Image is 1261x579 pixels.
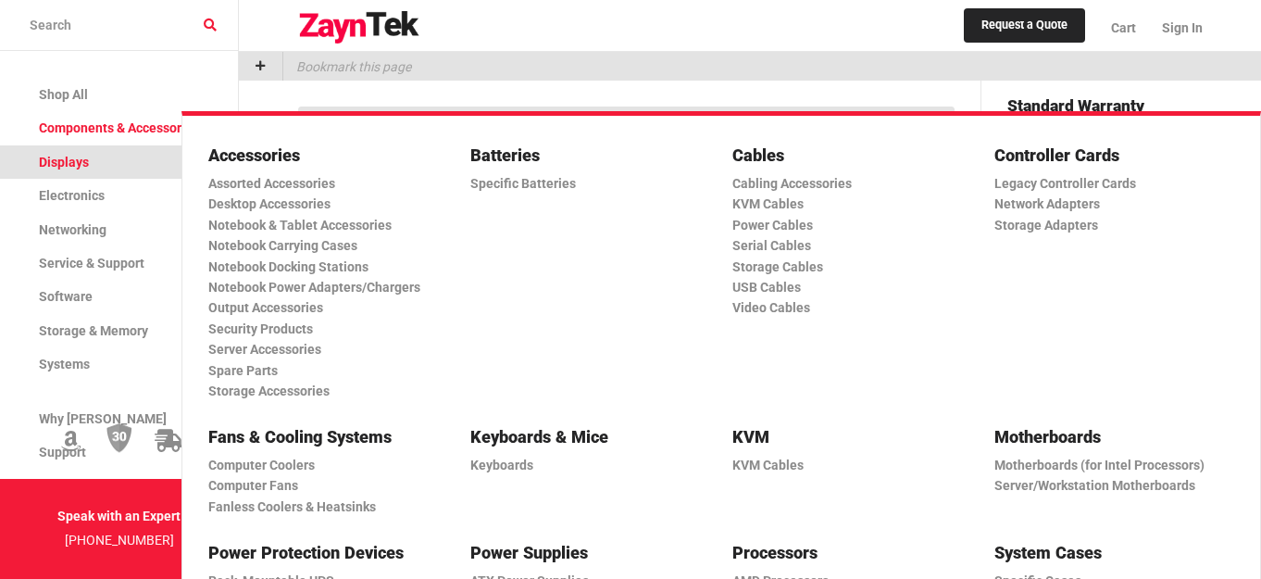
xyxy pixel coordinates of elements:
a: Motherboards (for Intel Processors) [994,455,1219,475]
span: Why [PERSON_NAME] [39,411,167,426]
a: Computer Coolers [208,455,433,475]
a: Power Supplies [470,539,695,566]
a: Security Products [208,319,433,339]
span: Storage & Memory [39,323,148,338]
a: KVM Cables [732,455,957,475]
span: Cart [1111,20,1136,35]
h4: Standard Warranty [1007,94,1164,127]
a: Serial Cables [732,235,957,256]
a: Power Cables [732,215,957,235]
a: Network Adapters [994,194,1219,214]
a: Sign In [1149,5,1203,51]
a: KVM [732,423,957,450]
span: Displays [39,155,89,170]
a: System Cases [994,539,1219,566]
a: Specific Batteries [470,173,695,194]
a: Motherboards [994,423,1219,450]
a: Processors [732,539,957,566]
img: 30 Day Return Policy [106,422,132,454]
a: Assorted Accessories [208,173,433,194]
span: Software [39,289,93,304]
a: Batteries [470,142,695,169]
a: Storage Cables [732,257,957,277]
span: Electronics [39,188,105,203]
span: Systems [39,357,90,371]
a: Computer Fans [208,475,433,496]
a: KVM Cables [732,194,957,214]
a: Notebook Docking Stations [208,257,433,277]
a: [PHONE_NUMBER] [65,533,174,548]
span: Shop All [39,87,88,102]
a: Cables [732,142,957,169]
a: Accessories [208,142,433,169]
a: Server Accessories [208,339,433,359]
a: Storage Accessories [208,381,433,401]
strong: Speak with an Expert [57,509,181,523]
a: USB Cables [732,277,957,297]
img: logo [298,11,420,44]
a: Notebook & Tablet Accessories [208,215,433,235]
a: Fanless Coolers & Heatsinks [208,497,433,517]
a: Storage Adapters [994,215,1219,235]
p: Bookmark this page [283,52,411,81]
a: Cart [1098,5,1149,51]
a: Video Cables [732,297,957,318]
a: Legacy Controller Cards [994,173,1219,194]
span: Networking [39,222,106,237]
a: Controller Cards [994,142,1219,169]
a: Server/Workstation Motherboards [994,475,1219,496]
a: Keyboards & Mice [470,423,695,450]
a: Spare Parts [208,360,433,381]
a: Cabling Accessories [732,173,957,194]
a: Notebook Power Adapters/Chargers [208,277,433,297]
a: Keyboards [470,455,695,475]
a: Output Accessories [208,297,433,318]
a: Request a Quote [964,8,1085,44]
a: Power Protection Devices [208,539,433,566]
a: Fans & Cooling Systems [208,423,433,450]
span: Service & Support [39,256,144,271]
a: Notebook Carrying Cases [208,235,433,256]
a: Desktop Accessories [208,194,433,214]
span: Components & Accessories [39,120,199,135]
